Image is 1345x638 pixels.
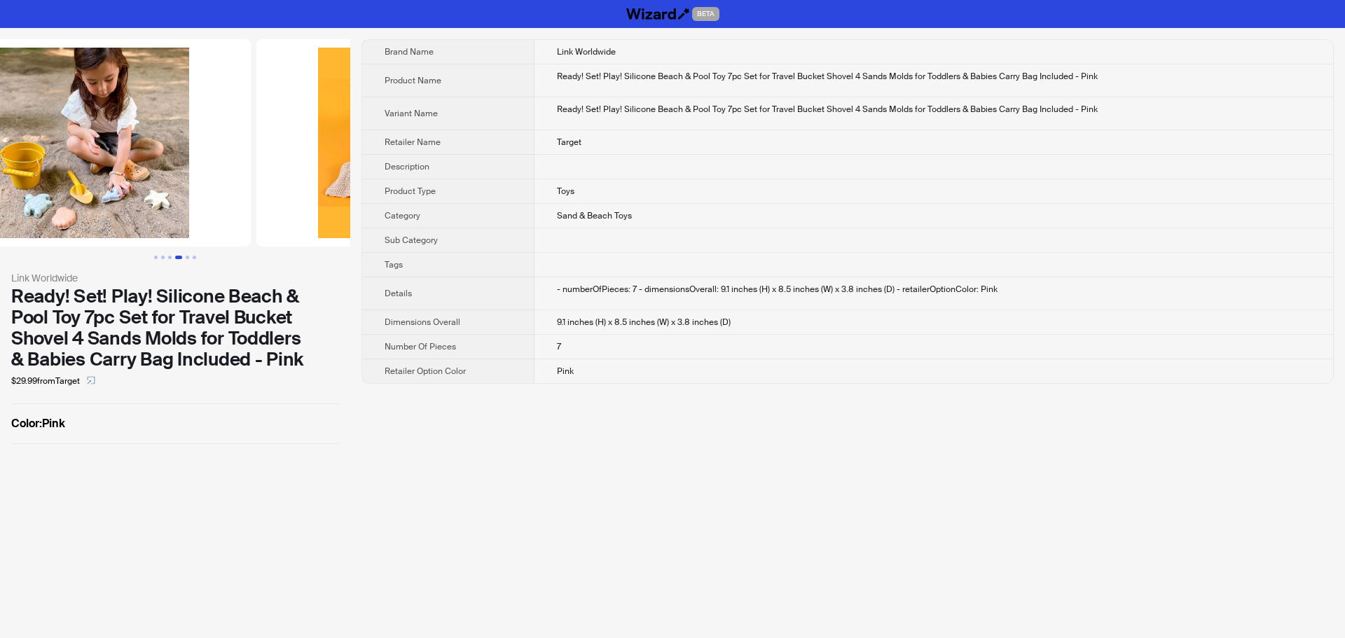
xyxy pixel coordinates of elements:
img: Ready! Set! Play! Silicone Beach & Pool Toy 7pc Set for Travel Bucket Shovel 4 Sands Molds for To... [256,39,570,247]
button: Go to slide 5 [186,256,189,259]
span: Number Of Pieces [385,341,456,352]
span: Pink [557,366,574,377]
span: BETA [692,7,719,21]
label: Pink [11,415,339,432]
span: Description [385,161,429,172]
span: Retailer Name [385,137,441,148]
span: Link Worldwide [557,46,616,57]
button: Go to slide 2 [161,256,165,259]
span: Product Type [385,186,436,197]
div: Link Worldwide [11,270,339,286]
span: Color : [11,416,42,431]
span: select [87,376,95,384]
span: Tags [385,259,403,270]
button: Go to slide 3 [168,256,172,259]
span: Target [557,137,581,148]
span: Variant Name [385,108,438,119]
div: Ready! Set! Play! Silicone Beach & Pool Toy 7pc Set for Travel Bucket Shovel 4 Sands Molds for To... [557,70,1311,83]
button: Go to slide 1 [154,256,158,259]
div: - numberOfPieces: 7 - dimensionsOverall: 9.1 inches (H) x 8.5 inches (W) x 3.8 inches (D) - retai... [557,283,1311,296]
span: Sub Category [385,235,438,246]
span: Details [385,288,412,299]
span: Brand Name [385,46,434,57]
span: 7 [557,341,561,352]
div: Ready! Set! Play! Silicone Beach & Pool Toy 7pc Set for Travel Bucket Shovel 4 Sands Molds for To... [11,286,339,370]
span: Retailer Option Color [385,366,466,377]
span: Dimensions Overall [385,317,460,328]
span: Product Name [385,75,441,86]
button: Go to slide 6 [193,256,196,259]
span: Category [385,210,420,221]
button: Go to slide 4 [175,256,182,259]
span: 9.1 inches (H) x 8.5 inches (W) x 3.8 inches (D) [557,317,731,328]
span: Toys [557,186,574,197]
span: Sand & Beach Toys [557,210,632,221]
div: Ready! Set! Play! Silicone Beach & Pool Toy 7pc Set for Travel Bucket Shovel 4 Sands Molds for To... [557,103,1311,116]
div: $29.99 from Target [11,370,339,392]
